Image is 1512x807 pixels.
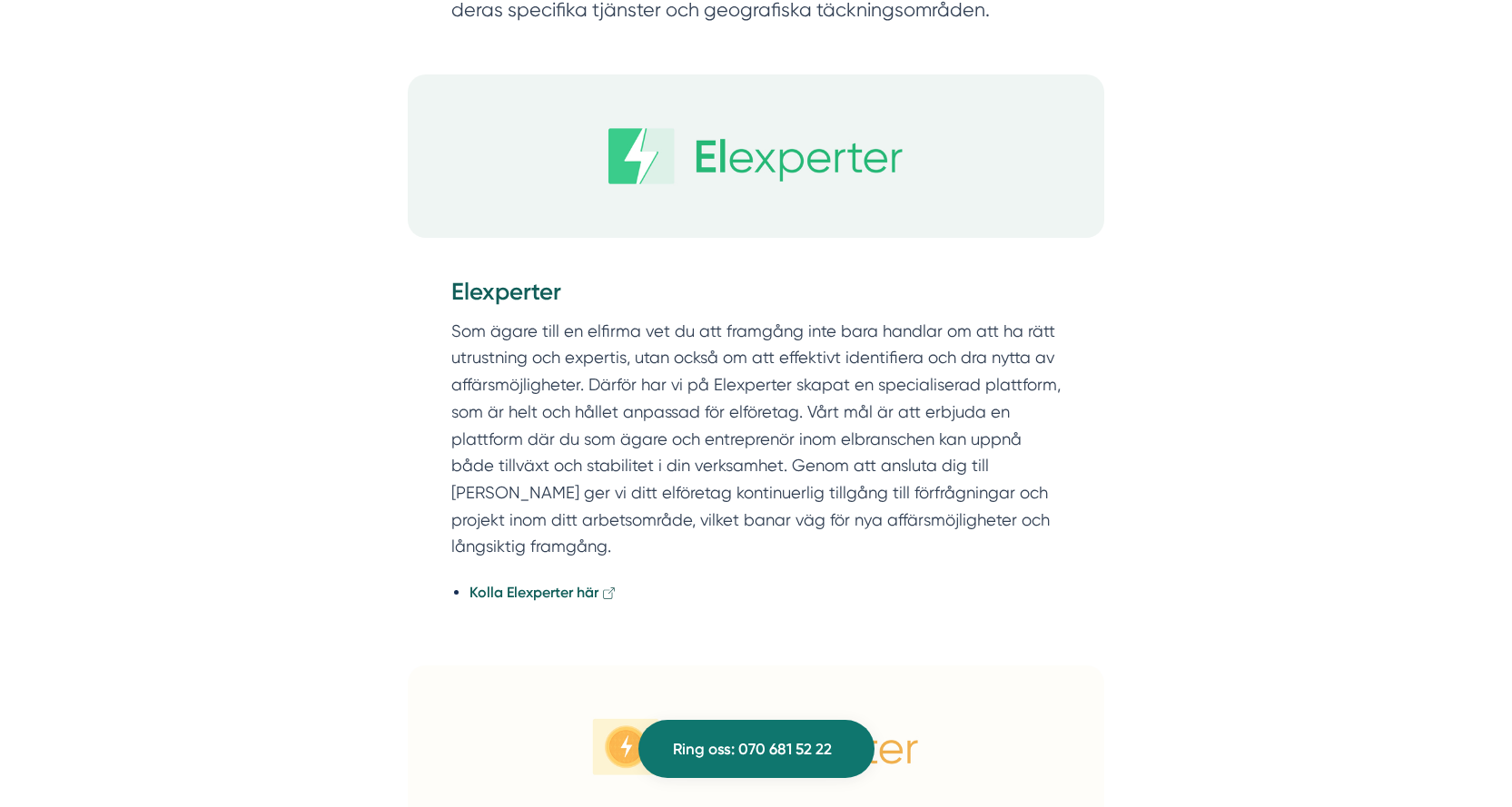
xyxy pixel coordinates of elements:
p: Som ägare till en elfirma vet du att framgång inte bara handlar om att ha rätt utrustning och exp... [451,318,1062,560]
img: Elexperter [408,74,1105,238]
h3: Elexperter [451,276,1062,318]
strong: Kolla Elexperter här [469,584,598,601]
a: Ring oss: 070 681 52 22 [638,720,875,778]
span: Ring oss: 070 681 52 22 [673,737,832,762]
a: Kolla Elexperter här [469,584,618,601]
